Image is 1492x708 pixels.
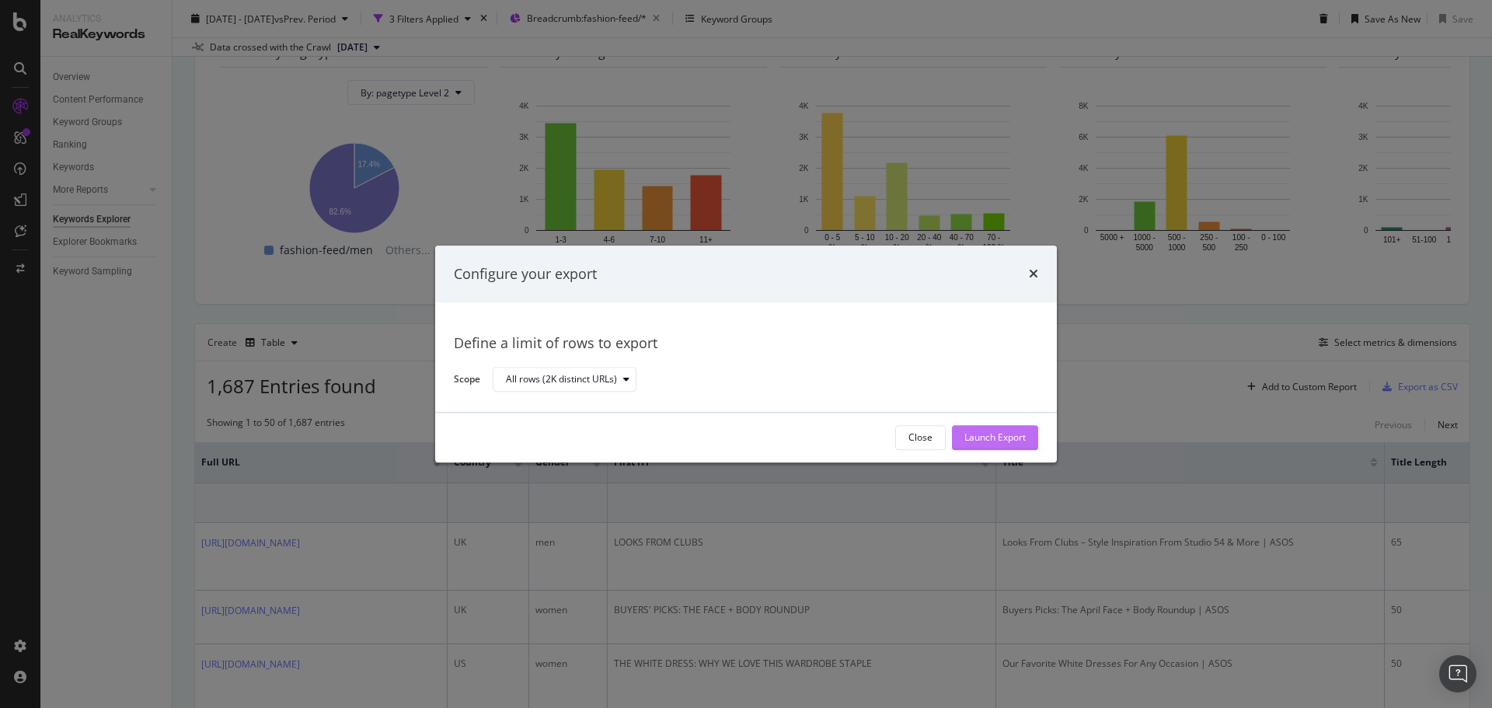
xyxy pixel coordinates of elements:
div: Configure your export [454,264,597,284]
div: modal [435,246,1057,462]
button: Close [895,425,946,450]
button: All rows (2K distinct URLs) [493,368,636,392]
div: Open Intercom Messenger [1439,655,1476,692]
label: Scope [454,372,480,389]
div: Define a limit of rows to export [454,334,1038,354]
button: Launch Export [952,425,1038,450]
div: times [1029,264,1038,284]
div: Close [908,431,932,445]
div: Launch Export [964,431,1026,445]
div: All rows (2K distinct URLs) [506,375,617,385]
